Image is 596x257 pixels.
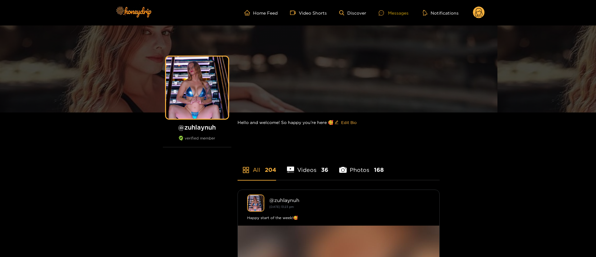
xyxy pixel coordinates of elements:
button: editEdit Bio [333,117,358,127]
li: All [238,152,276,180]
span: appstore [242,166,250,174]
button: Notifications [421,10,460,16]
img: zuhlaynuh [247,195,264,212]
li: Videos [287,152,329,180]
span: video-camera [290,10,299,16]
h1: @ zuhlaynuh [163,123,231,131]
small: [DATE] 13:23 pm [269,205,294,209]
div: Happy start of the week!🥰 [247,215,430,221]
a: Video Shorts [290,10,327,16]
a: Discover [339,10,366,16]
span: 204 [265,166,276,174]
span: 36 [321,166,328,174]
span: edit [335,120,339,125]
div: Hello and welcome! So happy you’re here 🥰 [238,112,440,132]
span: Edit Bio [341,119,357,126]
div: verified member [163,136,231,147]
span: 168 [374,166,384,174]
div: Messages [379,9,409,16]
div: @ zuhlaynuh [269,197,430,203]
span: home [244,10,253,16]
a: Home Feed [244,10,278,16]
li: Photos [339,152,384,180]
